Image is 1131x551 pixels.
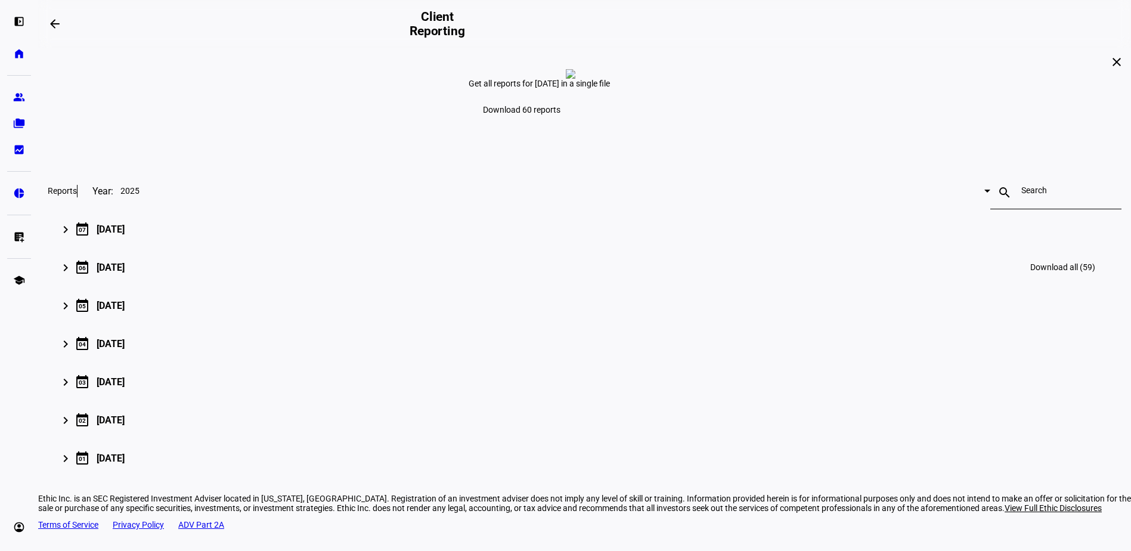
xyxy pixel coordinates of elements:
div: [DATE] [97,262,125,273]
div: [DATE] [97,376,125,388]
mat-icon: search [990,185,1019,200]
mat-icon: keyboard_arrow_right [58,222,73,237]
eth-mat-symbol: pie_chart [13,187,25,199]
mat-icon: keyboard_arrow_right [58,261,73,275]
mat-icon: keyboard_arrow_right [58,299,73,313]
div: [DATE] [97,300,125,311]
mat-icon: calendar_today [75,298,89,312]
a: Download 60 reports [469,98,575,122]
span: Download all (59) [1030,262,1095,272]
div: 03 [79,379,86,386]
div: Get all reports for [DATE] in a single file [469,79,701,88]
a: Privacy Policy [113,520,164,530]
a: group [7,85,31,109]
mat-icon: calendar_today [75,374,89,389]
mat-icon: keyboard_arrow_right [58,375,73,389]
span: 2025 [120,186,140,196]
mat-icon: calendar_today [75,336,89,351]
mat-icon: calendar_today [75,260,89,274]
mat-expansion-panel-header: 03[DATE] [48,363,1121,401]
h2: Client Reporting [401,10,473,38]
mat-expansion-panel-header: 04[DATE] [48,324,1121,363]
div: Year: [77,185,113,197]
eth-mat-symbol: account_circle [13,521,25,533]
div: 04 [79,341,86,348]
mat-expansion-panel-header: 01[DATE] [48,439,1121,477]
div: 07 [79,227,86,233]
a: folder_copy [7,112,31,135]
mat-icon: close [1110,55,1124,69]
a: pie_chart [7,181,31,205]
img: report-zero.png [566,69,575,79]
mat-icon: keyboard_arrow_right [58,337,73,351]
a: home [7,42,31,66]
span: View Full Ethic Disclosures [1005,503,1102,513]
div: [DATE] [97,338,125,349]
eth-mat-symbol: left_panel_open [13,16,25,27]
a: Download all (59) [1023,253,1102,281]
a: ADV Part 2A [178,520,224,530]
div: [DATE] [97,453,125,464]
mat-icon: arrow_backwards [48,17,62,31]
mat-icon: keyboard_arrow_right [58,451,73,466]
mat-expansion-panel-header: 05[DATE] [48,286,1121,324]
eth-mat-symbol: home [13,48,25,60]
h3: Reports [48,186,77,196]
a: bid_landscape [7,138,31,162]
mat-icon: calendar_today [75,222,89,236]
eth-mat-symbol: group [13,91,25,103]
eth-mat-symbol: folder_copy [13,117,25,129]
a: Terms of Service [38,520,98,530]
mat-expansion-panel-header: 02[DATE] [48,401,1121,439]
eth-mat-symbol: school [13,274,25,286]
div: 01 [79,456,86,462]
div: [DATE] [97,224,125,235]
mat-icon: calendar_today [75,413,89,427]
div: 06 [79,265,86,271]
mat-expansion-panel-header: 06[DATE]Download all (59) [48,248,1121,286]
eth-mat-symbol: list_alt_add [13,231,25,243]
span: Download 60 reports [483,105,560,114]
div: [DATE] [97,414,125,426]
div: Ethic Inc. is an SEC Registered Investment Adviser located in [US_STATE], [GEOGRAPHIC_DATA]. Regi... [38,494,1131,513]
div: 02 [79,417,86,424]
mat-icon: calendar_today [75,451,89,465]
eth-mat-symbol: bid_landscape [13,144,25,156]
mat-expansion-panel-header: 07[DATE] [48,210,1121,248]
mat-icon: keyboard_arrow_right [58,413,73,428]
input: Search [1021,185,1090,195]
div: 05 [79,303,86,309]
